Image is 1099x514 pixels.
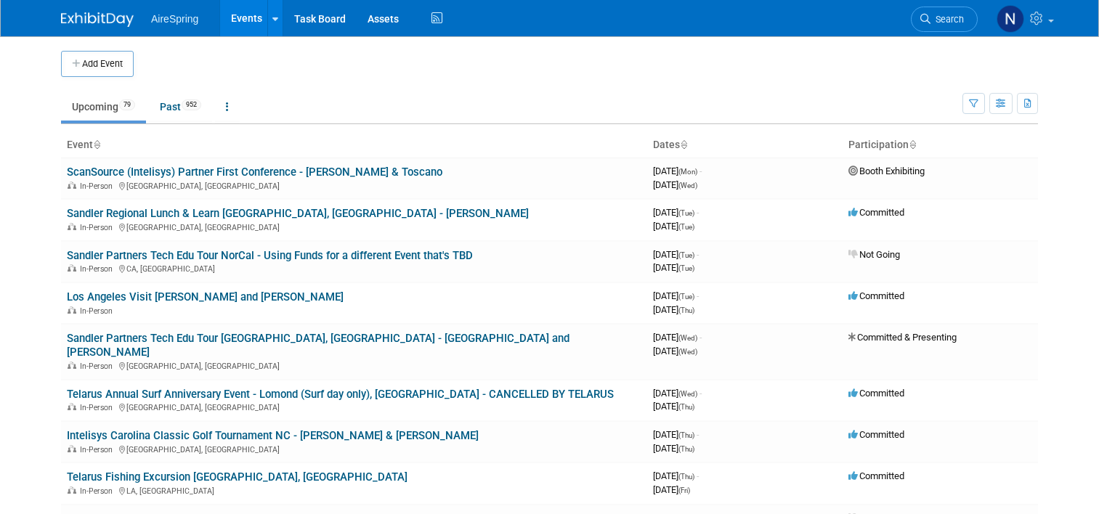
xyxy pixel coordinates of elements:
[678,168,697,176] span: (Mon)
[653,290,699,301] span: [DATE]
[80,306,117,316] span: In-Person
[653,332,702,343] span: [DATE]
[653,221,694,232] span: [DATE]
[678,334,697,342] span: (Wed)
[80,362,117,371] span: In-Person
[68,264,76,272] img: In-Person Event
[653,179,697,190] span: [DATE]
[909,139,916,150] a: Sort by Participation Type
[653,388,702,399] span: [DATE]
[80,181,117,191] span: In-Person
[699,166,702,176] span: -
[653,443,694,454] span: [DATE]
[848,470,904,481] span: Committed
[678,348,697,356] span: (Wed)
[67,443,641,454] div: [GEOGRAPHIC_DATA], [GEOGRAPHIC_DATA]
[67,388,614,401] a: Telarus Annual Surf Anniversary Event - Lomond (Surf day only), [GEOGRAPHIC_DATA] - CANCELLED BY ...
[67,207,529,220] a: Sandler Regional Lunch & Learn [GEOGRAPHIC_DATA], [GEOGRAPHIC_DATA] - [PERSON_NAME]
[68,181,76,189] img: In-Person Event
[80,486,117,496] span: In-Person
[653,249,699,260] span: [DATE]
[67,179,641,191] div: [GEOGRAPHIC_DATA], [GEOGRAPHIC_DATA]
[678,403,694,411] span: (Thu)
[80,403,117,412] span: In-Person
[80,223,117,232] span: In-Person
[653,207,699,218] span: [DATE]
[68,403,76,410] img: In-Person Event
[67,484,641,496] div: LA, [GEOGRAPHIC_DATA]
[68,362,76,369] img: In-Person Event
[678,306,694,314] span: (Thu)
[653,401,694,412] span: [DATE]
[997,5,1024,33] img: Natalie Pyron
[848,166,925,176] span: Booth Exhibiting
[678,293,694,301] span: (Tue)
[678,251,694,259] span: (Tue)
[80,445,117,454] span: In-Person
[67,166,442,179] a: ScanSource (Intelisys) Partner First Conference - [PERSON_NAME] & Toscano
[678,486,690,494] span: (Fri)
[67,332,569,359] a: Sandler Partners Tech Edu Tour [GEOGRAPHIC_DATA], [GEOGRAPHIC_DATA] - [GEOGRAPHIC_DATA] and [PERS...
[678,209,694,217] span: (Tue)
[653,429,699,440] span: [DATE]
[697,429,699,440] span: -
[678,390,697,398] span: (Wed)
[653,470,699,481] span: [DATE]
[80,264,117,274] span: In-Person
[67,262,641,274] div: CA, [GEOGRAPHIC_DATA]
[67,359,641,371] div: [GEOGRAPHIC_DATA], [GEOGRAPHIC_DATA]
[678,264,694,272] span: (Tue)
[68,223,76,230] img: In-Person Event
[699,388,702,399] span: -
[848,249,900,260] span: Not Going
[697,207,699,218] span: -
[149,93,212,121] a: Past952
[67,221,641,232] div: [GEOGRAPHIC_DATA], [GEOGRAPHIC_DATA]
[68,306,76,314] img: In-Person Event
[61,12,134,27] img: ExhibitDay
[182,99,201,110] span: 952
[678,223,694,231] span: (Tue)
[67,290,344,303] a: Los Angeles Visit [PERSON_NAME] and [PERSON_NAME]
[61,93,146,121] a: Upcoming79
[678,181,697,189] span: (Wed)
[911,7,978,32] a: Search
[848,290,904,301] span: Committed
[653,166,702,176] span: [DATE]
[67,429,479,442] a: Intelisys Carolina Classic Golf Tournament NC - [PERSON_NAME] & [PERSON_NAME]
[67,249,473,262] a: Sandler Partners Tech Edu Tour NorCal - Using Funds for a different Event that's TBD
[680,139,687,150] a: Sort by Start Date
[68,486,76,494] img: In-Person Event
[697,470,699,481] span: -
[653,262,694,273] span: [DATE]
[848,429,904,440] span: Committed
[848,332,957,343] span: Committed & Presenting
[119,99,135,110] span: 79
[699,332,702,343] span: -
[67,470,407,484] a: Telarus Fishing Excursion [GEOGRAPHIC_DATA], [GEOGRAPHIC_DATA]
[678,473,694,481] span: (Thu)
[678,431,694,439] span: (Thu)
[930,14,964,25] span: Search
[848,207,904,218] span: Committed
[848,388,904,399] span: Committed
[653,484,690,495] span: [DATE]
[678,445,694,453] span: (Thu)
[67,401,641,412] div: [GEOGRAPHIC_DATA], [GEOGRAPHIC_DATA]
[61,51,134,77] button: Add Event
[647,133,843,158] th: Dates
[93,139,100,150] a: Sort by Event Name
[843,133,1038,158] th: Participation
[653,304,694,315] span: [DATE]
[151,13,198,25] span: AireSpring
[697,249,699,260] span: -
[61,133,647,158] th: Event
[653,346,697,356] span: [DATE]
[68,445,76,452] img: In-Person Event
[697,290,699,301] span: -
